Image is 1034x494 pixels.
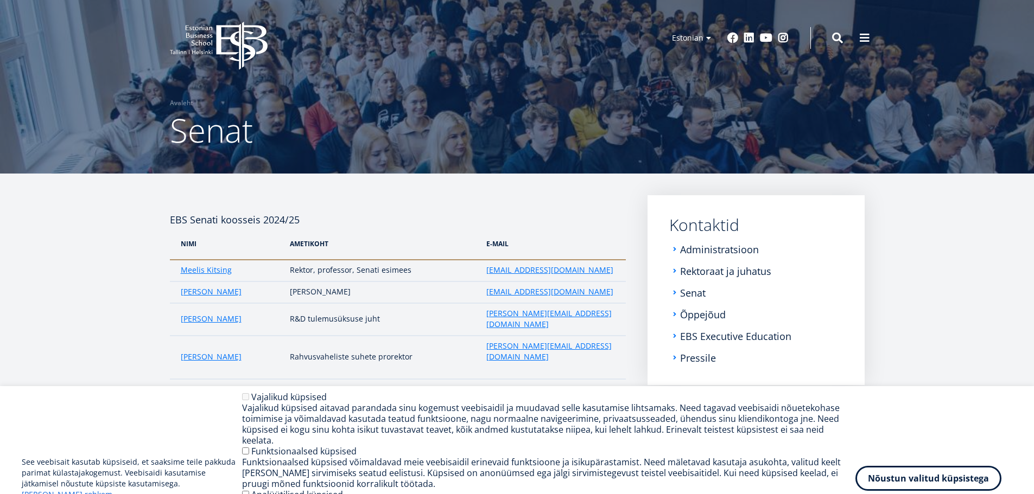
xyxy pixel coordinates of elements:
[170,108,253,152] span: Senat
[680,331,791,342] a: EBS Executive Education
[284,303,481,336] td: R&D tulemusüksuse juht
[680,352,716,363] a: Pressile
[181,313,242,324] a: [PERSON_NAME]
[181,265,232,275] a: Meelis Kitsing
[855,466,1001,491] button: Nõustun valitud küpsistega
[481,228,626,260] th: e-Mail
[680,287,706,298] a: Senat
[170,228,284,260] th: NIMI
[242,402,855,446] div: Vajalikud küpsised aitavad parandada sinu kogemust veebisaidil ja muudavad selle kasutamise lihts...
[284,336,481,379] td: Rahvusvaheliste suhete prorektor
[284,379,481,412] td: MBA ja täiendkoolituse juht
[680,244,759,255] a: Administratsioon
[486,265,613,275] a: [EMAIL_ADDRESS][DOMAIN_NAME]
[486,341,615,362] a: [PERSON_NAME][EMAIL_ADDRESS][DOMAIN_NAME]
[486,286,613,297] a: [EMAIL_ADDRESS][DOMAIN_NAME]
[170,195,626,228] h4: EBS Senati koosseis 2024/25
[680,309,726,320] a: Õppejõud
[284,260,481,281] td: Rektor, professor, Senati esimees
[284,281,481,303] td: [PERSON_NAME]
[486,384,615,406] a: [PERSON_NAME][EMAIL_ADDRESS][DOMAIN_NAME]
[680,266,771,277] a: Rektoraat ja juhatus
[284,228,481,260] th: AMetikoht
[181,351,242,362] a: [PERSON_NAME]
[251,391,327,403] label: Vajalikud küpsised
[486,308,615,330] a: [PERSON_NAME][EMAIL_ADDRESS][DOMAIN_NAME]
[170,98,193,108] a: Avaleht
[744,33,754,43] a: Linkedin
[242,457,855,489] div: Funktsionaalsed küpsised võimaldavad meie veebisaidil erinevaid funktsioone ja isikupärastamist. ...
[760,33,772,43] a: Youtube
[181,286,242,297] a: [PERSON_NAME]
[669,217,843,233] a: Kontaktid
[778,33,789,43] a: Instagram
[251,445,357,457] label: Funktsionaalsed küpsised
[727,33,738,43] a: Facebook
